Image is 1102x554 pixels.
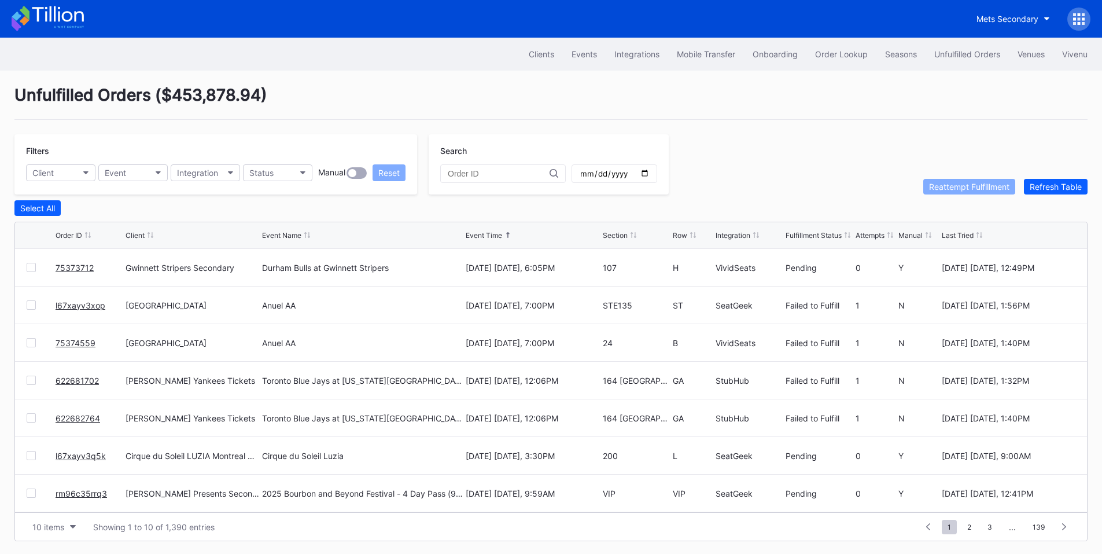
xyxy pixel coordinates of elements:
[898,300,938,310] div: N
[262,338,296,348] div: Anuel AA
[942,520,957,534] span: 1
[806,43,876,65] button: Order Lookup
[856,263,895,273] div: 0
[529,49,554,59] div: Clients
[898,489,938,498] div: Y
[673,231,687,240] div: Row
[786,376,853,386] div: Failed to Fulfill
[262,489,463,498] div: 2025 Bourbon and Beyond Festival - 4 Day Pass (9/11 - 9/14) ([PERSON_NAME], [PERSON_NAME], [PERSO...
[26,146,406,156] div: Filters
[786,231,842,240] div: Fulfillment Status
[373,164,406,181] button: Reset
[961,520,977,534] span: 2
[171,164,240,181] button: Integration
[876,43,926,65] button: Seasons
[786,300,853,310] div: Failed to Fulfill
[262,451,344,461] div: Cirque du Soleil Luzia
[466,338,599,348] div: [DATE] [DATE], 7:00PM
[603,413,670,423] div: 164 [GEOGRAPHIC_DATA]
[56,263,94,273] a: 75373712
[98,164,168,181] button: Event
[262,263,389,273] div: Durham Bulls at Gwinnett Stripers
[982,520,998,534] span: 3
[56,231,82,240] div: Order ID
[716,300,783,310] div: SeatGeek
[942,376,1075,386] div: [DATE] [DATE], 1:32PM
[716,489,783,498] div: SeatGeek
[1027,520,1051,534] span: 139
[673,338,713,348] div: B
[786,413,853,423] div: Failed to Fulfill
[926,43,1009,65] button: Unfulfilled Orders
[856,338,895,348] div: 1
[563,43,606,65] a: Events
[603,451,670,461] div: 200
[440,146,657,156] div: Search
[942,489,1075,498] div: [DATE] [DATE], 12:41PM
[26,164,95,181] button: Client
[466,376,599,386] div: [DATE] [DATE], 12:06PM
[942,263,1075,273] div: [DATE] [DATE], 12:49PM
[249,168,274,178] div: Status
[753,49,798,59] div: Onboarding
[466,489,599,498] div: [DATE] [DATE], 9:59AM
[1018,49,1045,59] div: Venues
[898,263,938,273] div: Y
[856,489,895,498] div: 0
[976,14,1038,24] div: Mets Secondary
[14,85,1088,120] div: Unfulfilled Orders ( $453,878.94 )
[262,376,463,386] div: Toronto Blue Jays at [US_STATE][GEOGRAPHIC_DATA]
[126,451,259,461] div: Cirque du Soleil LUZIA Montreal Secondary Payment Tickets
[56,376,99,386] a: 622681702
[716,263,783,273] div: VividSeats
[885,49,917,59] div: Seasons
[466,451,599,461] div: [DATE] [DATE], 3:30PM
[786,451,853,461] div: Pending
[520,43,563,65] button: Clients
[603,231,628,240] div: Section
[1024,179,1088,195] button: Refresh Table
[603,263,670,273] div: 107
[673,263,713,273] div: H
[673,413,713,423] div: GA
[56,413,100,423] a: 622682764
[56,489,107,498] a: rm96c35rrq3
[606,43,668,65] button: Integrations
[603,376,670,386] div: 164 [GEOGRAPHIC_DATA]
[673,489,713,498] div: VIP
[126,263,259,273] div: Gwinnett Stripers Secondary
[668,43,744,65] a: Mobile Transfer
[716,451,783,461] div: SeatGeek
[32,522,64,532] div: 10 items
[673,376,713,386] div: GA
[56,300,105,310] a: l67xayv3xop
[934,49,1000,59] div: Unfulfilled Orders
[1000,522,1024,532] div: ...
[572,49,597,59] div: Events
[786,489,853,498] div: Pending
[786,338,853,348] div: Failed to Fulfill
[929,182,1009,192] div: Reattempt Fulfillment
[318,167,345,179] div: Manual
[603,300,670,310] div: STE135
[378,168,400,178] div: Reset
[942,413,1075,423] div: [DATE] [DATE], 1:40PM
[923,179,1015,195] button: Reattempt Fulfillment
[677,49,735,59] div: Mobile Transfer
[177,168,218,178] div: Integration
[815,49,868,59] div: Order Lookup
[466,263,599,273] div: [DATE] [DATE], 6:05PM
[898,376,938,386] div: N
[716,338,783,348] div: VividSeats
[744,43,806,65] button: Onboarding
[105,168,126,178] div: Event
[466,413,599,423] div: [DATE] [DATE], 12:06PM
[243,164,312,181] button: Status
[262,231,301,240] div: Event Name
[942,231,974,240] div: Last Tried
